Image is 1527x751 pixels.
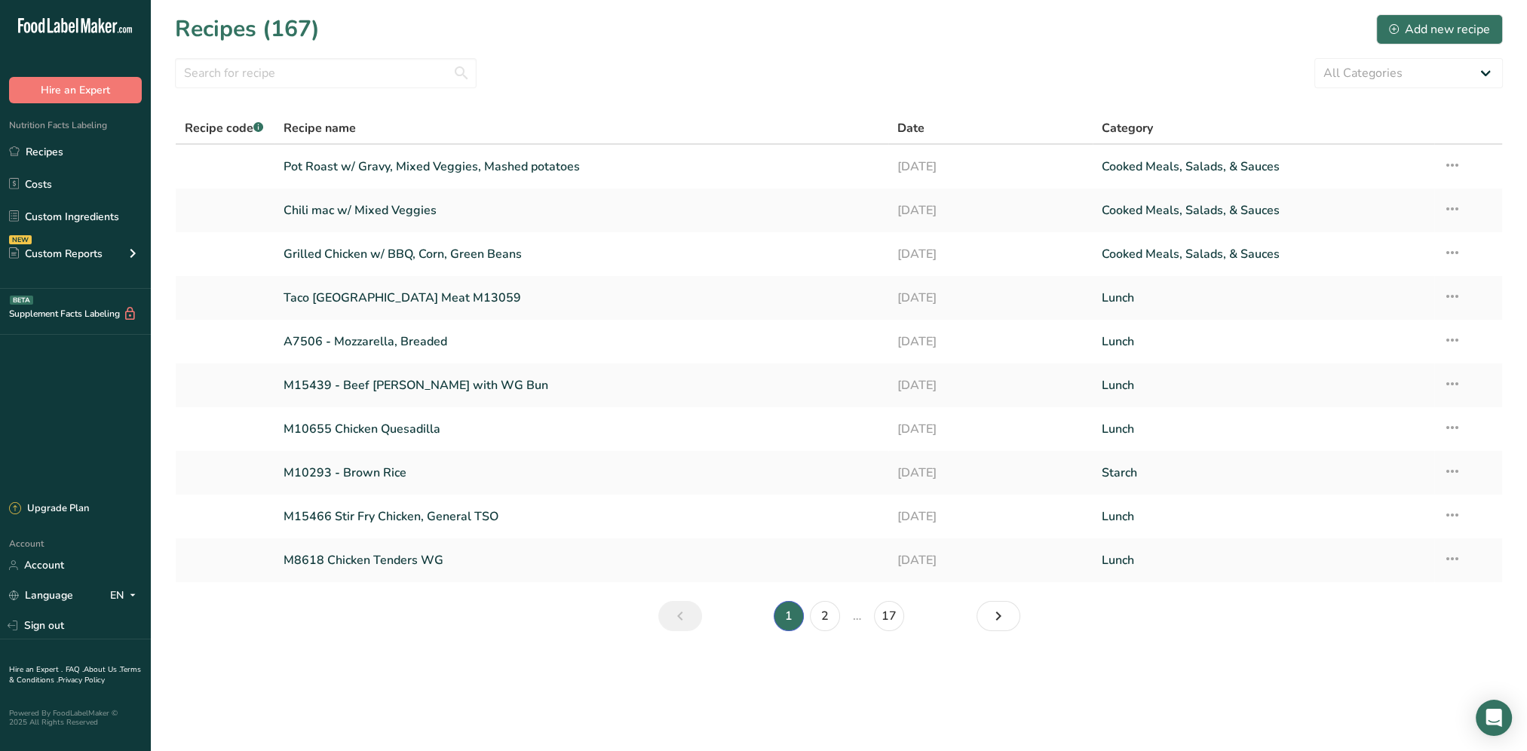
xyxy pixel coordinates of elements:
a: [DATE] [897,238,1084,270]
a: Next page [977,601,1020,631]
div: EN [110,587,142,605]
h1: Recipes (167) [175,12,320,46]
a: FAQ . [66,664,84,675]
a: Grilled Chicken w/ BBQ, Corn, Green Beans [284,238,879,270]
a: A7506 - Mozzarella, Breaded [284,326,879,357]
a: Hire an Expert . [9,664,63,675]
a: [DATE] [897,282,1084,314]
a: M10655 Chicken Quesadilla [284,413,879,445]
input: Search for recipe [175,58,477,88]
button: Add new recipe [1376,14,1503,44]
div: NEW [9,235,32,244]
a: Lunch [1102,326,1424,357]
a: [DATE] [897,413,1084,445]
a: [DATE] [897,369,1084,401]
a: Taco [GEOGRAPHIC_DATA] Meat M13059 [284,282,879,314]
span: Recipe name [284,119,356,137]
a: Pot Roast w/ Gravy, Mixed Veggies, Mashed potatoes [284,151,879,182]
a: Language [9,582,73,608]
div: Open Intercom Messenger [1476,700,1512,736]
a: Terms & Conditions . [9,664,141,685]
a: M15466 Stir Fry Chicken, General TSO [284,501,879,532]
a: Lunch [1102,369,1424,401]
a: Lunch [1102,282,1424,314]
a: Page 2. [810,601,840,631]
button: Hire an Expert [9,77,142,103]
div: BETA [10,296,33,305]
a: M10293 - Brown Rice [284,457,879,489]
a: [DATE] [897,544,1084,576]
a: Starch [1102,457,1424,489]
span: Recipe code [185,120,263,136]
a: Lunch [1102,544,1424,576]
a: Cooked Meals, Salads, & Sauces [1102,151,1424,182]
a: Privacy Policy [58,675,105,685]
div: Powered By FoodLabelMaker © 2025 All Rights Reserved [9,709,142,727]
span: Category [1102,119,1153,137]
a: Cooked Meals, Salads, & Sauces [1102,238,1424,270]
div: Upgrade Plan [9,501,89,517]
a: Lunch [1102,501,1424,532]
a: M8618 Chicken Tenders WG [284,544,879,576]
a: [DATE] [897,457,1084,489]
div: Add new recipe [1389,20,1490,38]
div: Custom Reports [9,246,103,262]
a: [DATE] [897,151,1084,182]
a: [DATE] [897,195,1084,226]
a: [DATE] [897,501,1084,532]
a: Lunch [1102,413,1424,445]
a: Cooked Meals, Salads, & Sauces [1102,195,1424,226]
a: [DATE] [897,326,1084,357]
span: Date [897,119,924,137]
a: Page 17. [874,601,904,631]
a: Previous page [658,601,702,631]
a: About Us . [84,664,120,675]
a: Chili mac w/ Mixed Veggies [284,195,879,226]
a: M15439 - Beef [PERSON_NAME] with WG Bun [284,369,879,401]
